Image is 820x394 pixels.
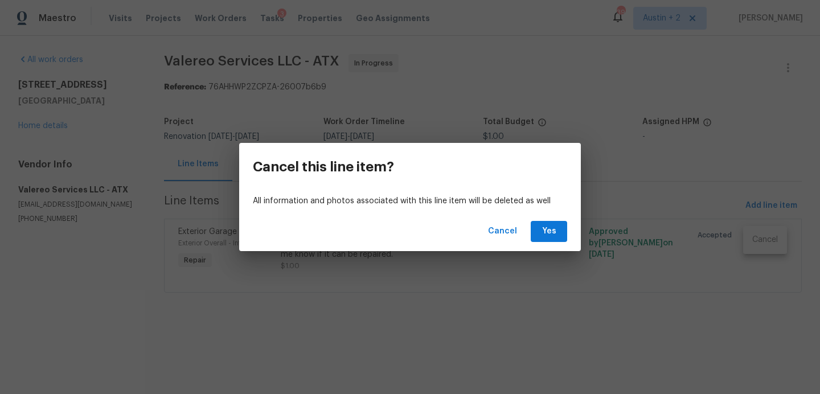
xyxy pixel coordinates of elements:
[531,221,567,242] button: Yes
[253,195,567,207] p: All information and photos associated with this line item will be deleted as well
[488,224,517,239] span: Cancel
[483,221,522,242] button: Cancel
[253,159,394,175] h3: Cancel this line item?
[540,224,558,239] span: Yes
